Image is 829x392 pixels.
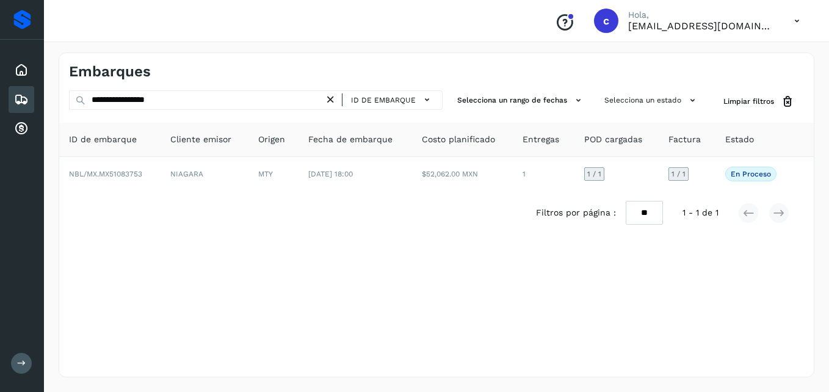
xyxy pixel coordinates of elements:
[258,133,285,146] span: Origen
[170,133,231,146] span: Cliente emisor
[723,96,774,107] span: Limpiar filtros
[308,133,393,146] span: Fecha de embarque
[69,170,142,178] span: NBL/MX.MX51083753
[161,157,248,191] td: NIAGARA
[9,57,34,84] div: Inicio
[9,86,34,113] div: Embarques
[584,133,642,146] span: POD cargadas
[347,91,437,109] button: ID de embarque
[422,133,495,146] span: Costo planificado
[351,95,416,106] span: ID de embarque
[628,20,775,32] p: cuentasxcobrar@readysolutions.com.mx
[69,133,137,146] span: ID de embarque
[412,157,513,191] td: $52,062.00 MXN
[587,170,601,178] span: 1 / 1
[714,90,804,113] button: Limpiar filtros
[725,133,754,146] span: Estado
[248,157,299,191] td: MTY
[628,10,775,20] p: Hola,
[9,115,34,142] div: Cuentas por cobrar
[672,170,686,178] span: 1 / 1
[668,133,701,146] span: Factura
[599,90,704,111] button: Selecciona un estado
[69,63,151,81] h4: Embarques
[513,157,574,191] td: 1
[523,133,559,146] span: Entregas
[536,206,616,219] span: Filtros por página :
[731,170,771,178] p: En proceso
[682,206,719,219] span: 1 - 1 de 1
[308,170,353,178] span: [DATE] 18:00
[452,90,590,111] button: Selecciona un rango de fechas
